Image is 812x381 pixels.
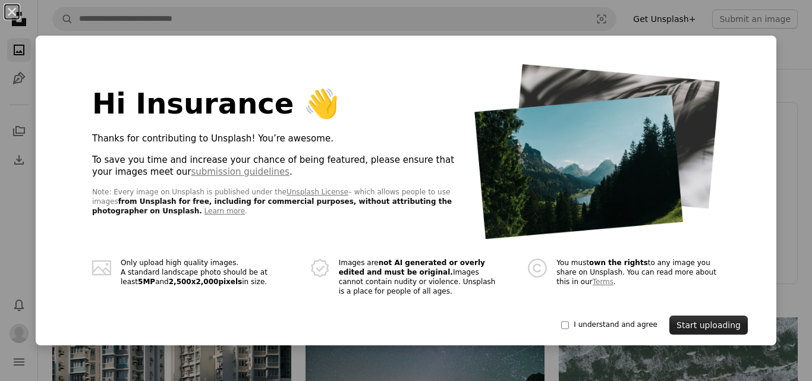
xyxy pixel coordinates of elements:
[593,278,613,286] a: Terms
[92,188,460,216] p: Note: Every image on Unsplash is published under the – which allows people to use images .
[121,268,284,287] span: A standard landscape photo should be at least and in size.
[561,320,569,330] input: I understand and agree
[204,207,245,215] a: Learn more
[589,259,648,267] strong: own the rights
[92,88,460,119] h1: Hi Insurance 👋
[556,259,720,297] dd: You must to any image you share on Unsplash. You can read more about this in our .
[138,278,155,286] strong: 5 MP
[669,316,748,335] button: Start uploading
[92,133,460,145] p: Thanks for contributing to Unsplash! You’re awesome.
[121,259,284,268] span: Only upload high quality images.
[92,155,460,178] p: To save you time and increase your chance of being featured, please ensure that your images meet ...
[92,197,452,215] strong: from Unsplash for free, including for commercial purposes, without attributing the photographer o...
[474,64,720,240] img: photo-stack@2x.png
[169,278,243,286] strong: 2,500 x 2,000 pixels
[287,188,348,196] a: Unsplash License
[191,166,289,177] a: submission guidelines
[339,259,502,297] dd: Images are Images cannot contain nudity or violence. Unsplash is a place for people of all ages.
[339,259,485,276] strong: not AI generated or overly edited and must be original.
[574,320,657,330] span: I understand and agree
